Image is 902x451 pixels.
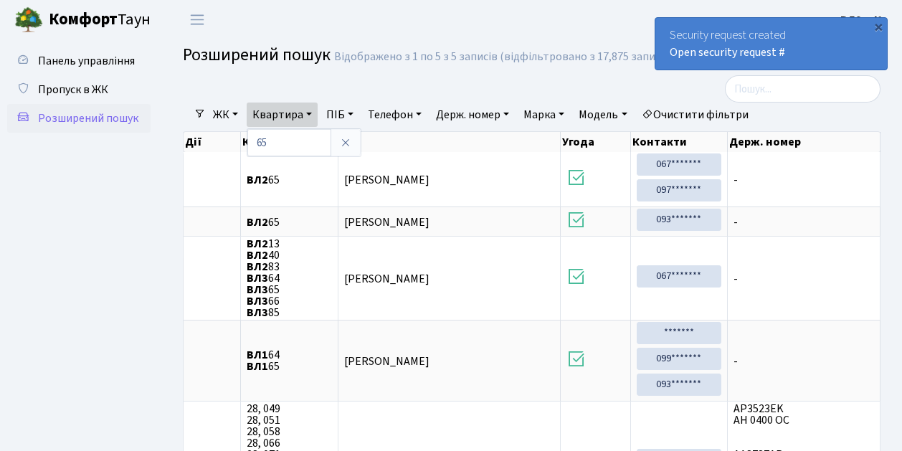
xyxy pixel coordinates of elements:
span: - [734,356,874,367]
a: Держ. номер [430,103,515,127]
th: Дії [184,132,241,152]
a: ПІБ [321,103,359,127]
span: - [734,273,874,285]
b: ВЛ2 [247,236,268,252]
th: ПІБ [338,132,561,152]
a: Панель управління [7,47,151,75]
a: Очистити фільтри [636,103,754,127]
b: Комфорт [49,8,118,31]
b: ВЛ1 [247,347,268,363]
div: Відображено з 1 по 5 з 5 записів (відфільтровано з 17,875 записів). [334,50,675,64]
b: ВЛ3 [247,270,268,286]
span: 64 65 [247,349,332,372]
span: - [734,174,874,186]
span: 65 [247,174,332,186]
th: Угода [561,132,631,152]
th: Квартира [241,132,338,152]
a: Пропуск в ЖК [7,75,151,104]
a: Телефон [362,103,427,127]
span: Розширений пошук [38,110,138,126]
span: [PERSON_NAME] [344,214,429,230]
b: ВЛ3 [247,305,268,321]
div: Security request created [655,18,887,70]
b: ВЛ2 -. К. [840,12,885,28]
b: ВЛ3 [247,282,268,298]
span: - [734,217,874,228]
b: ВЛ2 [247,214,268,230]
a: ВЛ2 -. К. [840,11,885,29]
span: Пропуск в ЖК [38,82,108,98]
span: Таун [49,8,151,32]
a: ЖК [207,103,244,127]
span: Розширений пошук [183,42,331,67]
div: × [871,19,886,34]
span: Панель управління [38,53,135,69]
a: Квартира [247,103,318,127]
b: ВЛ3 [247,293,268,309]
th: Контакти [631,132,728,152]
th: Держ. номер [728,132,880,152]
img: logo.png [14,6,43,34]
span: 13 40 83 64 65 66 85 [247,238,332,318]
button: Переключити навігацію [179,8,215,32]
a: Розширений пошук [7,104,151,133]
span: [PERSON_NAME] [344,271,429,287]
a: Open security request # [670,44,785,60]
b: ВЛ2 [247,247,268,263]
span: [PERSON_NAME] [344,172,429,188]
b: ВЛ2 [247,259,268,275]
b: ВЛ2 [247,172,268,188]
span: [PERSON_NAME] [344,353,429,369]
a: Модель [573,103,632,127]
a: Марка [518,103,570,127]
input: Пошук... [725,75,880,103]
span: 65 [247,217,332,228]
b: ВЛ1 [247,359,268,374]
